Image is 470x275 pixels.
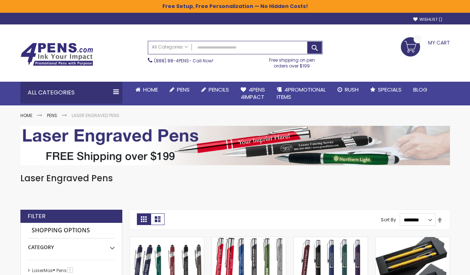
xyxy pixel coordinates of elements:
[164,82,195,98] a: Pens
[413,86,427,93] span: Blog
[345,86,359,93] span: Rush
[130,237,204,243] a: Custom Soft Touch® Metal Pens with Stylus - Special Offer
[47,112,57,119] a: Pens
[277,86,326,101] span: 4PROMOTIONAL ITEMS
[407,82,433,98] a: Blog
[154,58,189,64] a: (888) 88-4PENS
[20,82,122,104] div: All Categories
[235,82,271,105] a: 4Pens4impact
[212,237,286,243] a: Paradigm Plus Custom Metal Pens
[20,173,450,184] h1: Laser Engraved Pens
[20,43,93,66] img: 4Pens Custom Pens and Promotional Products
[20,112,32,119] a: Home
[137,213,151,225] strong: Grid
[72,112,119,119] strong: Laser Engraved Pens
[28,239,115,251] div: Category
[67,267,73,273] span: 8
[364,82,407,98] a: Specials
[376,237,450,243] a: Soft Touch® Deluxe Stylus Pen and Pencil Set /w Gift Box
[143,86,158,93] span: Home
[381,217,396,223] label: Sort By
[154,58,213,64] span: - Call Now!
[20,126,450,165] img: Laser Engraved Pens
[209,86,229,93] span: Pencils
[148,41,192,53] a: All Categories
[177,86,190,93] span: Pens
[30,267,75,274] a: LaserMax® Pens8
[195,82,235,98] a: Pencils
[294,237,368,243] a: Souvenur Armor Silver Trim Pens
[271,82,332,105] a: 4PROMOTIONALITEMS
[28,212,46,220] strong: Filter
[241,86,265,101] span: 4Pens 4impact
[413,17,442,22] a: Wishlist
[378,86,402,93] span: Specials
[261,54,323,69] div: Free shipping on pen orders over $199
[130,82,164,98] a: Home
[152,44,188,50] span: All Categories
[28,223,115,239] strong: Shopping Options
[332,82,364,98] a: Rush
